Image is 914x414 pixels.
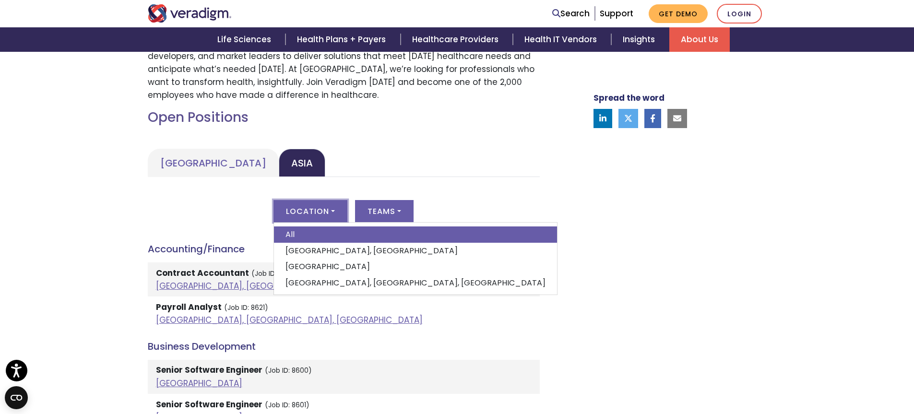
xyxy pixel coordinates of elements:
[355,200,414,222] button: Teams
[649,4,708,23] a: Get Demo
[600,8,633,19] a: Support
[717,4,762,24] a: Login
[156,280,423,292] a: [GEOGRAPHIC_DATA], [GEOGRAPHIC_DATA], [GEOGRAPHIC_DATA]
[279,149,325,177] a: Asia
[274,226,557,243] a: All
[265,401,309,410] small: (Job ID: 8601)
[265,366,312,375] small: (Job ID: 8600)
[148,36,540,102] p: Join a passionate team of dedicated associates who work side-by-side with caregivers, developers,...
[552,7,590,20] a: Search
[156,364,262,376] strong: Senior Software Engineer
[148,109,540,126] h2: Open Positions
[274,243,557,259] a: [GEOGRAPHIC_DATA], [GEOGRAPHIC_DATA]
[273,200,347,222] button: Location
[156,399,262,410] strong: Senior Software Engineer
[594,92,665,104] strong: Spread the word
[148,4,232,23] img: Veradigm logo
[274,275,557,291] a: [GEOGRAPHIC_DATA], [GEOGRAPHIC_DATA], [GEOGRAPHIC_DATA]
[513,27,611,52] a: Health IT Vendors
[148,149,279,177] a: [GEOGRAPHIC_DATA]
[5,386,28,409] button: Open CMP widget
[156,301,222,313] strong: Payroll Analyst
[224,303,268,312] small: (Job ID: 8621)
[206,27,285,52] a: Life Sciences
[156,267,249,279] strong: Contract Accountant
[156,378,242,389] a: [GEOGRAPHIC_DATA]
[148,341,540,352] h4: Business Development
[274,259,557,275] a: [GEOGRAPHIC_DATA]
[156,314,423,326] a: [GEOGRAPHIC_DATA], [GEOGRAPHIC_DATA], [GEOGRAPHIC_DATA]
[285,27,400,52] a: Health Plans + Payers
[669,27,730,52] a: About Us
[611,27,669,52] a: Insights
[148,243,540,255] h4: Accounting/Finance
[401,27,513,52] a: Healthcare Providers
[251,269,297,278] small: (Job ID: 8829)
